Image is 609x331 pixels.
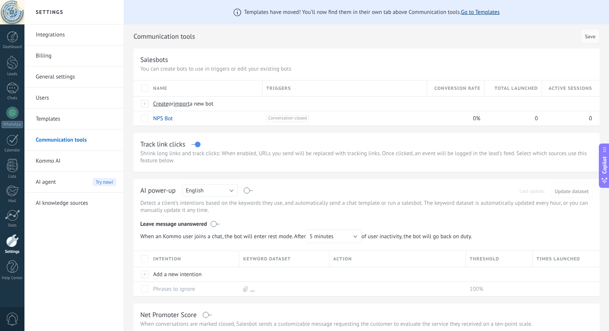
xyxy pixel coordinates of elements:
span: Action [333,255,352,263]
a: Go to Templates [461,9,500,16]
span: Intention [153,255,181,263]
div: Settings [2,249,23,254]
div: AI power-up [140,186,176,196]
a: ... [250,286,255,293]
li: General settings [24,67,124,88]
a: Templates [36,109,116,130]
span: English [186,187,204,194]
div: Track link clicks [140,140,185,148]
span: or [169,100,173,107]
span: Conversation closed [266,115,309,122]
span: Conversion rate [434,85,480,92]
a: AI knowledge sources [36,193,116,214]
div: Leave message unanswered [140,215,593,230]
span: 5 minutes [310,233,334,240]
div: 0 [484,111,538,125]
li: AI knowledge sources [24,193,124,213]
div: WhatsApp [2,121,23,128]
span: When an Kommo user joins a chat, the bot will enter rest mode. After [140,230,361,243]
span: of user inactivity, the bot will go back on duty. [140,230,476,243]
span: a new bot [190,100,213,107]
div: 100% [466,282,529,296]
span: 0% [473,115,480,122]
button: 5 minutes [306,230,361,243]
li: Templates [24,109,124,130]
span: Save [585,34,595,39]
span: Threshold [470,255,500,263]
li: Integrations [24,24,124,45]
li: Billing [24,45,124,67]
a: NPS Bot [153,115,173,122]
div: Help Center [2,276,23,281]
h2: Communication tools [134,29,578,44]
span: Try now! [93,178,116,186]
button: Save [581,29,600,43]
span: 0 [535,115,538,122]
span: Active sessions [548,85,592,92]
span: Create [153,100,169,107]
span: Triggers [266,85,291,92]
div: Add a new intention [149,267,235,281]
a: Users [36,88,116,109]
a: Kommo AI [36,151,116,172]
div: Lists [2,174,23,179]
div: Net Promoter Score [140,310,197,319]
div: Salesbots [140,55,168,64]
p: Detect a client’s intentions based on the keywords they use, and automatically send a chat templa... [140,200,593,214]
span: Templates have moved! You’ll now find them in their own tab above Communication tools. [244,9,500,16]
div: 0 [542,111,592,125]
li: Kommo AI [24,151,124,172]
span: Name [153,85,167,92]
div: Stats [2,223,23,228]
a: AI agentTry now! [36,172,116,193]
div: Dashboard [2,45,23,50]
li: Communication tools [24,130,124,151]
a: Billing [36,45,116,67]
p: Shrink long links and track clicks: When enabled, URLs you send will be replaced with tracking li... [140,150,593,164]
span: 100% [470,286,483,293]
span: 0 [589,115,592,122]
span: Copilot [601,156,608,174]
p: You can create bots to use in triggers or edit your existing bots [140,65,593,73]
span: Keyword dataset [243,255,290,263]
a: Integrations [36,24,116,45]
button: English [182,184,238,196]
a: Phrases to ignore [153,286,195,293]
li: Users [24,88,124,109]
span: import [173,100,190,107]
div: Leads [2,72,23,77]
span: Total launched [495,85,538,92]
a: General settings [36,67,116,88]
div: Calendar [2,148,23,153]
div: Mail [2,199,23,204]
a: Communication tools [36,130,116,151]
div: Chats [2,96,23,101]
p: When conversations are marked closed, Salesbot sends a customizable message requesting the custom... [140,320,593,328]
li: AI agent [24,172,124,193]
span: Times launched [536,255,580,263]
span: AI agent [36,172,56,193]
div: 0% [427,111,481,125]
